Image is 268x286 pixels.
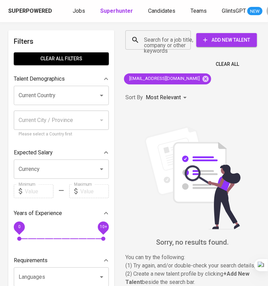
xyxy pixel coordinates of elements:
[124,73,211,84] div: [EMAIL_ADDRESS][DOMAIN_NAME]
[146,91,189,104] div: Most Relevant
[148,8,175,14] span: Candidates
[202,36,251,44] span: Add New Talent
[97,91,106,100] button: Open
[124,75,204,82] span: [EMAIL_ADDRESS][DOMAIN_NAME]
[196,33,257,47] button: Add New Talent
[8,7,52,15] div: Superpowered
[222,8,246,14] span: GlintsGPT
[125,237,260,248] h6: Sorry, no results found.
[141,126,244,229] img: file_searching.svg
[73,8,85,14] span: Jobs
[14,254,109,267] div: Requirements
[14,209,62,217] p: Years of Experience
[146,93,181,102] p: Most Relevant
[14,146,109,160] div: Expected Salary
[73,7,86,16] a: Jobs
[125,93,143,102] p: Sort By
[97,272,106,282] button: Open
[8,7,53,15] a: Superpowered
[80,184,109,198] input: Value
[190,8,207,14] span: Teams
[125,253,260,262] p: You can try the following :
[14,256,48,265] p: Requirements
[125,270,249,285] b: + Add New Talent
[247,8,262,15] span: NEW
[25,184,53,198] input: Value
[148,7,177,16] a: Candidates
[100,7,134,16] a: Superhunter
[19,54,103,63] span: Clear All filters
[100,8,133,14] b: Superhunter
[19,131,104,138] p: Please select a Country first
[14,206,109,220] div: Years of Experience
[97,164,106,174] button: Open
[216,60,239,69] span: Clear All
[14,36,109,47] h6: Filters
[14,52,109,65] button: Clear All filters
[100,225,107,229] span: 10+
[18,225,20,229] span: 0
[222,7,262,16] a: GlintsGPT NEW
[14,149,53,157] p: Expected Salary
[190,7,208,16] a: Teams
[14,72,109,86] div: Talent Demographics
[213,58,242,71] button: Clear All
[125,262,260,270] p: (1) Try again, and/or double-check your search details,
[14,75,65,83] p: Talent Demographics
